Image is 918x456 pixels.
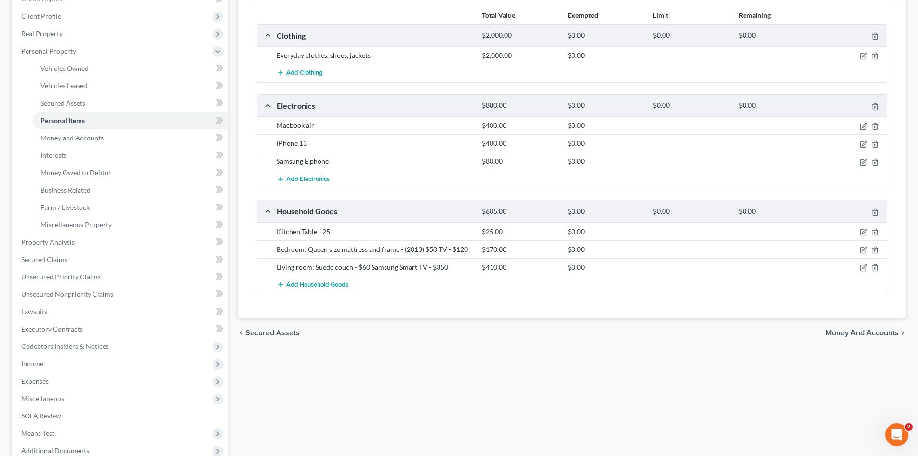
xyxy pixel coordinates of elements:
[13,407,228,425] a: SOFA Review
[21,412,61,420] span: SOFA Review
[563,263,648,272] div: $0.00
[563,245,648,254] div: $0.00
[477,101,562,110] div: $880.00
[272,138,477,148] div: iPhone 13
[21,273,101,281] span: Unsecured Priority Claims
[21,342,109,350] span: Codebtors Insiders & Notices
[885,423,908,446] iframe: Intercom live chat
[905,423,913,431] span: 2
[33,77,228,95] a: Vehicles Leased
[734,31,819,40] div: $0.00
[563,51,648,60] div: $0.00
[272,156,477,166] div: Samsung E phone
[477,227,562,236] div: $25.00
[40,99,85,107] span: Secured Assets
[13,234,228,251] a: Property Analysis
[477,156,562,166] div: $80.00
[33,95,228,112] a: Secured Assets
[899,329,906,337] i: chevron_right
[477,207,562,216] div: $605.00
[648,101,733,110] div: $0.00
[648,207,733,216] div: $0.00
[33,112,228,129] a: Personal Items
[21,12,61,20] span: Client Profile
[272,227,477,236] div: Kitchen Table - 25
[477,121,562,130] div: $400.00
[648,31,733,40] div: $0.00
[21,377,49,385] span: Expenses
[33,129,228,147] a: Money and Accounts
[477,245,562,254] div: $170.00
[734,207,819,216] div: $0.00
[33,181,228,199] a: Business Related
[272,245,477,254] div: Bedroom: Queen size mattress and frame - (2013) $50 TV - $120
[272,121,477,130] div: Macbook air
[563,138,648,148] div: $0.00
[563,207,648,216] div: $0.00
[825,329,899,337] span: Money and Accounts
[40,168,111,177] span: Money Owed to Debtor
[272,30,477,41] div: Clothing
[40,64,89,72] span: Vehicles Owned
[33,216,228,234] a: Miscellaneous Property
[477,263,562,272] div: $410.00
[286,69,323,77] span: Add Clothing
[272,206,477,216] div: Household Goods
[40,134,104,142] span: Money and Accounts
[40,186,91,194] span: Business Related
[21,446,89,455] span: Additional Documents
[563,101,648,110] div: $0.00
[563,156,648,166] div: $0.00
[563,227,648,236] div: $0.00
[563,31,648,40] div: $0.00
[238,329,300,337] button: chevron_left Secured Assets
[272,100,477,111] div: Electronics
[13,303,228,320] a: Lawsuits
[286,175,330,183] span: Add Electronics
[21,47,76,55] span: Personal Property
[277,64,323,82] button: Add Clothing
[21,359,43,368] span: Income
[33,164,228,181] a: Money Owed to Debtor
[245,329,300,337] span: Secured Assets
[21,29,63,38] span: Real Property
[21,255,67,263] span: Secured Claims
[568,11,598,19] strong: Exempted
[21,290,113,298] span: Unsecured Nonpriority Claims
[21,238,75,246] span: Property Analysis
[21,325,83,333] span: Executory Contracts
[40,82,87,90] span: Vehicles Leased
[21,429,54,437] span: Means Test
[13,286,228,303] a: Unsecured Nonpriority Claims
[272,263,477,272] div: Living room: Suede couch - $60 Samsung Smart TV - $350
[477,51,562,60] div: $2,000.00
[33,60,228,77] a: Vehicles Owned
[477,31,562,40] div: $2,000.00
[286,281,348,289] span: Add Household Goods
[33,147,228,164] a: Interests
[482,11,515,19] strong: Total Value
[21,307,47,316] span: Lawsuits
[40,203,90,211] span: Farm / Livestock
[563,121,648,130] div: $0.00
[21,394,64,402] span: Miscellaneous
[13,251,228,268] a: Secured Claims
[477,138,562,148] div: $400.00
[277,276,348,294] button: Add Household Goods
[40,221,112,229] span: Miscellaneous Property
[277,170,330,188] button: Add Electronics
[40,116,85,124] span: Personal Items
[825,329,906,337] button: Money and Accounts chevron_right
[734,101,819,110] div: $0.00
[739,11,771,19] strong: Remaining
[272,51,477,60] div: Everyday clothes, shoes, jackets
[653,11,668,19] strong: Limit
[40,151,67,159] span: Interests
[13,268,228,286] a: Unsecured Priority Claims
[33,199,228,216] a: Farm / Livestock
[13,320,228,338] a: Executory Contracts
[238,329,245,337] i: chevron_left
